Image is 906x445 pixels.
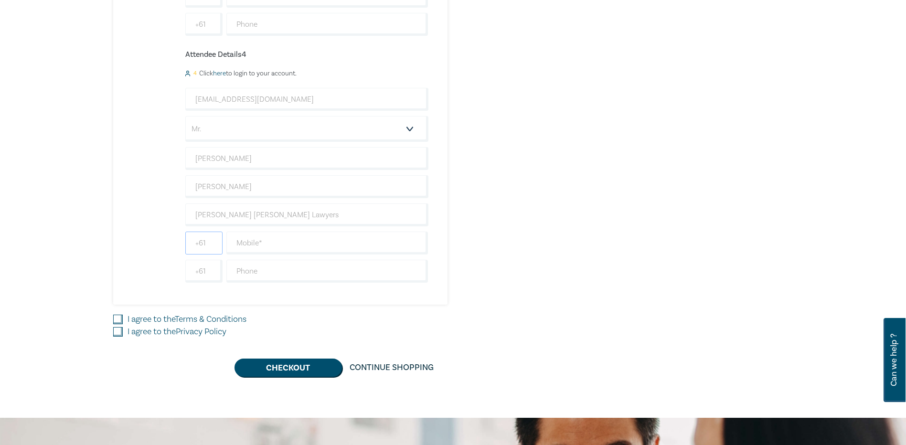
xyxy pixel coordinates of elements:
[234,359,342,377] button: Checkout
[226,232,428,254] input: Mobile*
[185,203,428,226] input: Company
[226,13,428,36] input: Phone
[342,359,441,377] a: Continue Shopping
[185,50,428,59] h6: Attendee Details 4
[185,13,223,36] input: +61
[185,232,223,254] input: +61
[128,313,246,326] label: I agree to the
[128,326,226,338] label: I agree to the
[175,314,246,325] a: Terms & Conditions
[185,147,428,170] input: First Name*
[197,70,297,77] p: Click to login to your account.
[889,324,898,396] span: Can we help ?
[193,70,197,77] small: 4
[176,326,226,337] a: Privacy Policy
[185,88,428,111] input: Attendee Email*
[213,69,226,78] a: here
[185,260,223,283] input: +61
[185,175,428,198] input: Last Name*
[226,260,428,283] input: Phone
